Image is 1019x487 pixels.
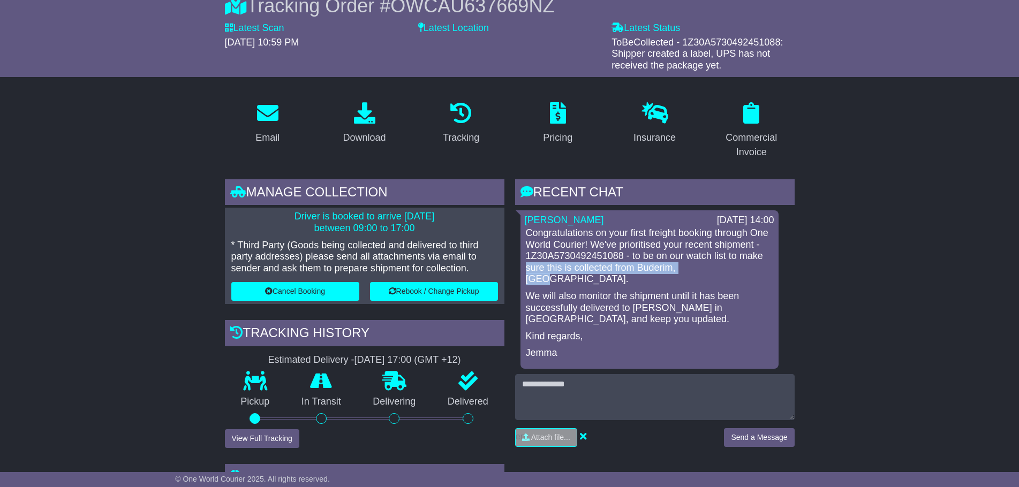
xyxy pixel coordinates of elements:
p: * Third Party (Goods being collected and delivered to third party addresses) please send all atta... [231,240,498,275]
div: Email [255,131,280,145]
p: Pickup [225,396,286,408]
a: Email [248,98,286,149]
a: Download [336,98,392,149]
div: Pricing [543,131,572,145]
a: Insurance [627,98,683,149]
label: Latest Status [612,22,680,34]
p: Delivered [432,396,504,408]
p: Kind regards, [526,331,773,343]
a: Pricing [536,98,579,149]
div: Tracking history [225,320,504,349]
button: Send a Message [724,428,794,447]
label: Latest Scan [225,22,284,34]
span: © One World Courier 2025. All rights reserved. [175,475,330,483]
div: Tracking [443,131,479,145]
span: [DATE] 10:59 PM [225,37,299,48]
a: Tracking [436,98,486,149]
p: Congratulations on your first freight booking through One World Courier! We've prioritised your r... [526,227,773,285]
div: Insurance [633,131,676,145]
a: Commercial Invoice [708,98,795,163]
p: Delivering [357,396,432,408]
a: [PERSON_NAME] [525,215,604,225]
label: Latest Location [418,22,489,34]
span: ToBeCollected - 1Z30A5730492451088: Shipper created a label, UPS has not received the package yet. [612,37,783,71]
button: Rebook / Change Pickup [370,282,498,301]
p: Jemma [526,347,773,359]
div: Commercial Invoice [715,131,788,159]
p: In Transit [285,396,357,408]
div: Download [343,131,386,145]
div: [DATE] 17:00 (GMT +12) [354,354,461,366]
p: Driver is booked to arrive [DATE] between 09:00 to 17:00 [231,211,498,234]
p: We will also monitor the shipment until it has been successfully delivered to [PERSON_NAME] in [G... [526,291,773,325]
button: Cancel Booking [231,282,359,301]
div: Manage collection [225,179,504,208]
div: RECENT CHAT [515,179,795,208]
button: View Full Tracking [225,429,299,448]
div: [DATE] 14:00 [717,215,774,226]
div: Estimated Delivery - [225,354,504,366]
